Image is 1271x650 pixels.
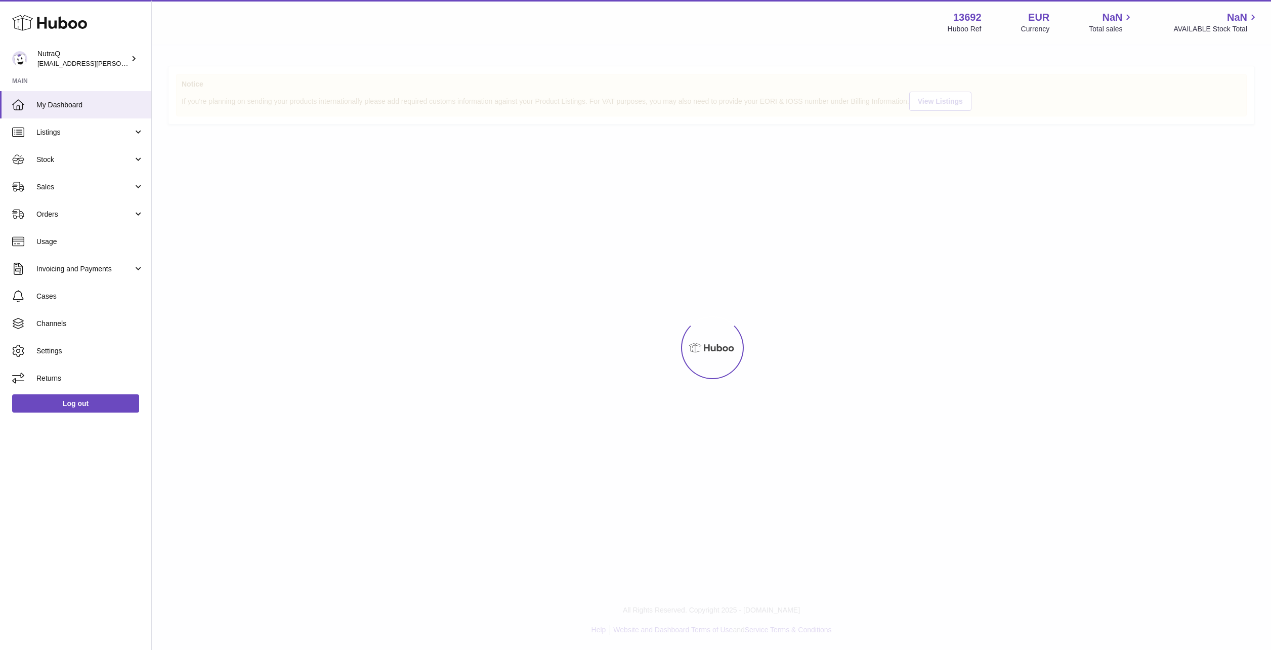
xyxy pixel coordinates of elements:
span: NaN [1227,11,1247,24]
span: Orders [36,210,133,219]
span: Cases [36,292,144,301]
img: odd.nordahl@nutraq.com [12,51,27,66]
span: Sales [36,182,133,192]
a: Log out [12,394,139,413]
span: Settings [36,346,144,356]
span: Listings [36,128,133,137]
span: [EMAIL_ADDRESS][PERSON_NAME][DOMAIN_NAME] [37,59,203,67]
span: Usage [36,237,144,247]
span: AVAILABLE Stock Total [1173,24,1259,34]
div: Currency [1021,24,1050,34]
span: Invoicing and Payments [36,264,133,274]
span: Stock [36,155,133,165]
strong: 13692 [953,11,982,24]
span: NaN [1102,11,1122,24]
a: NaN AVAILABLE Stock Total [1173,11,1259,34]
div: Huboo Ref [948,24,982,34]
span: Channels [36,319,144,329]
span: Returns [36,374,144,383]
a: NaN Total sales [1089,11,1134,34]
div: NutraQ [37,49,129,68]
span: Total sales [1089,24,1134,34]
strong: EUR [1028,11,1049,24]
span: My Dashboard [36,100,144,110]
